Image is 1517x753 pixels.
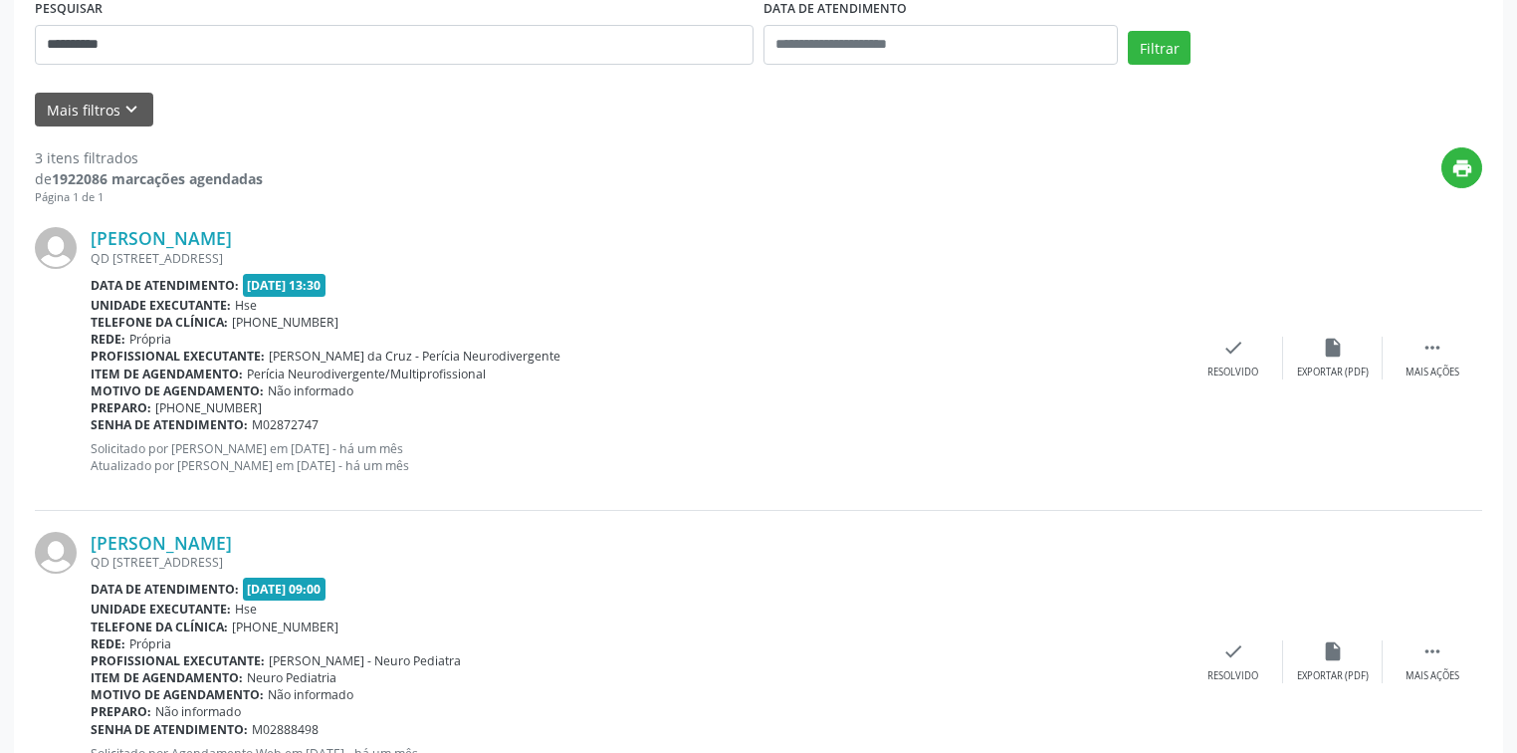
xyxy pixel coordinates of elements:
[91,652,265,669] b: Profissional executante:
[35,93,153,127] button: Mais filtroskeyboard_arrow_down
[1222,640,1244,662] i: check
[247,669,336,686] span: Neuro Pediatria
[1406,366,1459,379] div: Mais ações
[91,601,231,618] b: Unidade executante:
[91,721,248,738] b: Senha de atendimento:
[1322,337,1344,359] i: insert_drive_file
[1406,669,1459,683] div: Mais ações
[91,314,228,331] b: Telefone da clínica:
[1222,337,1244,359] i: check
[269,348,560,365] span: [PERSON_NAME] da Cruz - Perícia Neurodivergente
[91,686,264,703] b: Motivo de agendamento:
[91,277,239,294] b: Data de atendimento:
[91,619,228,635] b: Telefone da clínica:
[268,686,353,703] span: Não informado
[35,168,263,189] div: de
[91,399,151,416] b: Preparo:
[91,416,248,433] b: Senha de atendimento:
[129,635,171,652] span: Própria
[232,619,338,635] span: [PHONE_NUMBER]
[91,554,1184,571] div: QD [STREET_ADDRESS]
[1207,669,1258,683] div: Resolvido
[235,297,257,314] span: Hse
[1421,337,1443,359] i: 
[252,416,319,433] span: M02872747
[247,366,486,382] span: Perícia Neurodivergente/Multiprofissional
[1128,31,1191,65] button: Filtrar
[1297,366,1369,379] div: Exportar (PDF)
[91,440,1184,474] p: Solicitado por [PERSON_NAME] em [DATE] - há um mês Atualizado por [PERSON_NAME] em [DATE] - há um...
[129,331,171,348] span: Própria
[91,250,1184,267] div: QD [STREET_ADDRESS]
[91,331,125,348] b: Rede:
[1421,640,1443,662] i: 
[268,382,353,399] span: Não informado
[1297,669,1369,683] div: Exportar (PDF)
[91,532,232,554] a: [PERSON_NAME]
[91,382,264,399] b: Motivo de agendamento:
[91,227,232,249] a: [PERSON_NAME]
[155,399,262,416] span: [PHONE_NUMBER]
[243,578,326,601] span: [DATE] 09:00
[252,721,319,738] span: M02888498
[35,227,77,269] img: img
[1451,157,1473,179] i: print
[91,703,151,720] b: Preparo:
[35,189,263,206] div: Página 1 de 1
[1441,147,1482,188] button: print
[91,297,231,314] b: Unidade executante:
[269,652,461,669] span: [PERSON_NAME] - Neuro Pediatra
[232,314,338,331] span: [PHONE_NUMBER]
[235,601,257,618] span: Hse
[243,274,326,297] span: [DATE] 13:30
[35,147,263,168] div: 3 itens filtrados
[91,348,265,365] b: Profissional executante:
[1322,640,1344,662] i: insert_drive_file
[91,669,243,686] b: Item de agendamento:
[35,532,77,574] img: img
[91,635,125,652] b: Rede:
[91,581,239,598] b: Data de atendimento:
[52,169,263,188] strong: 1922086 marcações agendadas
[155,703,241,720] span: Não informado
[1207,366,1258,379] div: Resolvido
[91,366,243,382] b: Item de agendamento:
[120,99,142,121] i: keyboard_arrow_down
